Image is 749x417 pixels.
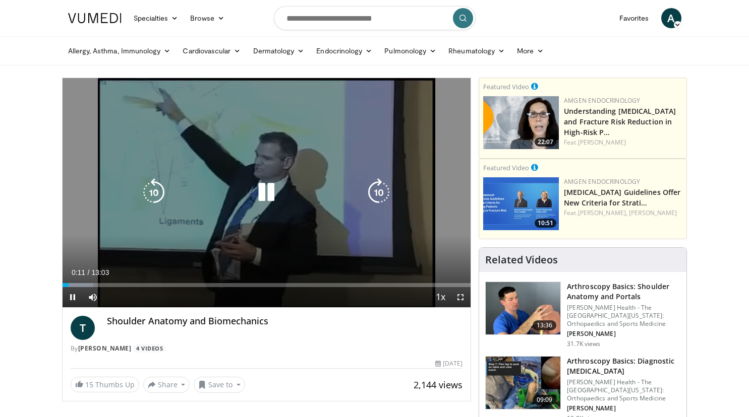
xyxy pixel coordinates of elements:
[535,219,556,228] span: 10:51
[564,96,640,105] a: Amgen Endocrinology
[564,187,680,207] a: [MEDICAL_DATA] Guidelines Offer New Criteria for Strati…
[88,268,90,276] span: /
[486,282,560,334] img: 9534a039-0eaa-4167-96cf-d5be049a70d8.150x105_q85_crop-smart_upscale.jpg
[91,268,109,276] span: 13:03
[567,282,680,302] h3: Arthroscopy Basics: Shoulder Anatomy and Portals
[564,177,640,186] a: Amgen Endocrinology
[535,137,556,147] span: 22:07
[483,82,529,91] small: Featured Video
[274,6,476,30] input: Search topics, interventions
[177,41,247,61] a: Cardiovascular
[483,177,559,230] img: 7b525459-078d-43af-84f9-5c25155c8fbb.png.150x105_q85_crop-smart_upscale.jpg
[68,13,122,23] img: VuMedi Logo
[430,287,450,307] button: Playback Rate
[485,254,558,266] h4: Related Videos
[378,41,442,61] a: Pulmonology
[629,208,677,217] a: [PERSON_NAME]
[107,316,463,327] h4: Shoulder Anatomy and Biomechanics
[63,287,83,307] button: Pause
[63,283,471,287] div: Progress Bar
[72,268,85,276] span: 0:11
[567,304,680,328] p: [PERSON_NAME] Health - The [GEOGRAPHIC_DATA][US_STATE]: Orthopaedics and Sports Medicine
[511,41,550,61] a: More
[450,287,471,307] button: Fullscreen
[483,177,559,230] a: 10:51
[567,356,680,376] h3: Arthroscopy Basics: Diagnostic [MEDICAL_DATA]
[63,78,471,308] video-js: Video Player
[71,344,463,353] div: By
[128,8,185,28] a: Specialties
[483,96,559,149] a: 22:07
[564,106,676,137] a: Understanding [MEDICAL_DATA] and Fracture Risk Reduction in High-Risk P…
[194,377,245,393] button: Save to
[613,8,655,28] a: Favorites
[567,404,680,412] p: [PERSON_NAME]
[483,96,559,149] img: c9a25db3-4db0-49e1-a46f-17b5c91d58a1.png.150x105_q85_crop-smart_upscale.png
[247,41,311,61] a: Dermatology
[62,41,177,61] a: Allergy, Asthma, Immunology
[564,138,682,147] div: Feat.
[567,340,600,348] p: 31.7K views
[485,282,680,348] a: 13:36 Arthroscopy Basics: Shoulder Anatomy and Portals [PERSON_NAME] Health - The [GEOGRAPHIC_DAT...
[414,379,463,391] span: 2,144 views
[567,330,680,338] p: [PERSON_NAME]
[661,8,681,28] a: A
[533,395,557,405] span: 09:09
[567,378,680,402] p: [PERSON_NAME] Health - The [GEOGRAPHIC_DATA][US_STATE]: Orthopaedics and Sports Medicine
[486,357,560,409] img: 80b9674e-700f-42d5-95ff-2772df9e177e.jpeg.150x105_q85_crop-smart_upscale.jpg
[133,344,166,353] a: 4 Videos
[483,163,529,172] small: Featured Video
[78,344,132,353] a: [PERSON_NAME]
[71,377,139,392] a: 15 Thumbs Up
[442,41,511,61] a: Rheumatology
[184,8,231,28] a: Browse
[143,377,190,393] button: Share
[564,208,682,218] div: Feat.
[435,359,463,368] div: [DATE]
[578,138,626,147] a: [PERSON_NAME]
[533,320,557,330] span: 13:36
[85,380,93,389] span: 15
[578,208,627,217] a: [PERSON_NAME],
[71,316,95,340] a: T
[310,41,378,61] a: Endocrinology
[83,287,103,307] button: Mute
